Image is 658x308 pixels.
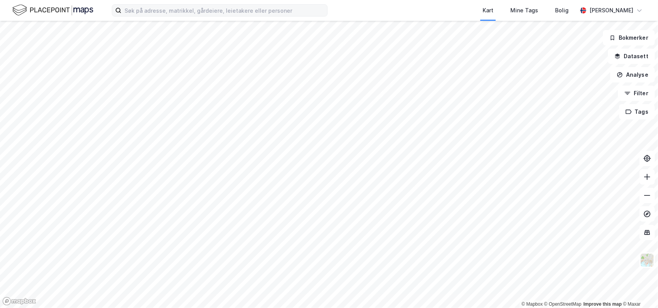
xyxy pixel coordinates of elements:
a: Mapbox [522,301,543,307]
button: Analyse [610,67,655,82]
button: Bokmerker [603,30,655,45]
img: Z [640,253,655,268]
img: logo.f888ab2527a4732fd821a326f86c7f29.svg [12,3,93,17]
input: Søk på adresse, matrikkel, gårdeiere, leietakere eller personer [121,5,327,16]
div: [PERSON_NAME] [589,6,633,15]
button: Tags [619,104,655,119]
div: Mine Tags [510,6,538,15]
div: Bolig [555,6,569,15]
button: Filter [618,86,655,101]
div: Kart [483,6,493,15]
a: Improve this map [584,301,622,307]
button: Datasett [608,49,655,64]
iframe: Chat Widget [619,271,658,308]
a: Mapbox homepage [2,297,36,306]
a: OpenStreetMap [544,301,582,307]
